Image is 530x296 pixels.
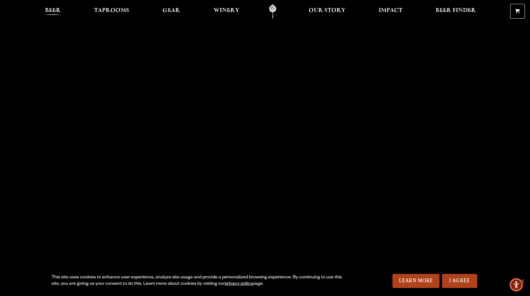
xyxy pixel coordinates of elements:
a: Winery [210,4,243,19]
a: I Agree [442,274,477,288]
span: Impact [379,8,402,13]
span: Gear [162,8,180,13]
span: Beer Finder [436,8,476,13]
span: Taprooms [94,8,129,13]
a: privacy policy [225,282,252,287]
span: Our Story [309,8,345,13]
span: Beer [45,8,61,13]
a: Impact [375,4,407,19]
a: Our Story [305,4,350,19]
div: This site uses cookies to enhance user experience, analyze site usage and provide a personalized ... [51,275,350,287]
a: Learn More [392,274,439,288]
a: Gear [158,4,184,19]
a: Taprooms [90,4,133,19]
a: Beer [41,4,65,19]
div: Accessibility Menu [509,278,523,292]
span: Winery [214,8,239,13]
a: Odell Home [261,4,285,19]
a: Beer Finder [431,4,480,19]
